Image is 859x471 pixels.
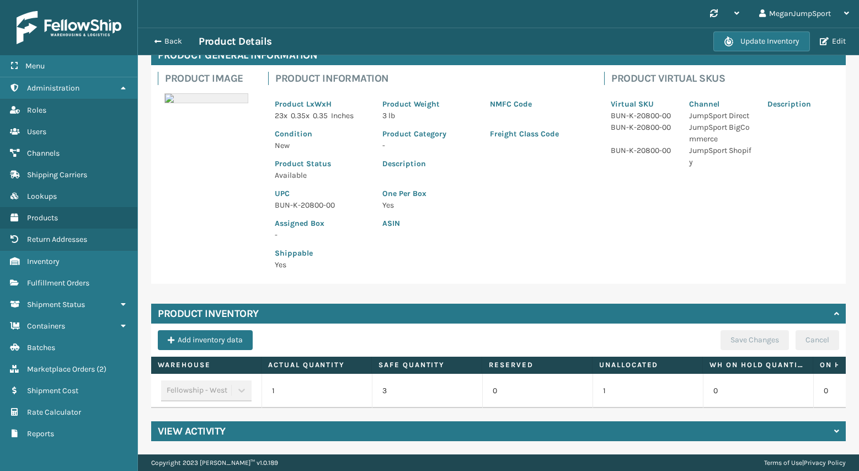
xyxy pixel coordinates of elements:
button: Cancel [796,330,839,350]
span: Marketplace Orders [27,364,95,374]
p: Condition [275,128,369,140]
span: Products [27,213,58,223]
h4: View Activity [158,425,226,438]
div: | [764,454,846,471]
p: Shippable [275,247,369,259]
td: 1 [593,374,703,408]
span: 0.35 [313,111,328,120]
span: Batches [27,343,55,352]
button: Update Inventory [713,31,810,51]
span: Inventory [27,257,60,266]
h4: Product Image [165,72,255,85]
p: Freight Class Code [490,128,584,140]
span: Administration [27,83,79,93]
label: Unallocated [599,360,696,370]
label: Reserved [489,360,585,370]
label: WH On hold quantity [709,360,806,370]
p: Product LxWxH [275,98,369,110]
td: 3 [372,374,482,408]
p: BUN-K-20800-00 [611,121,676,133]
p: Channel [689,98,754,110]
p: Virtual SKU [611,98,676,110]
a: Terms of Use [764,459,802,467]
h4: Product Information [275,72,591,85]
img: 51104088640_40f294f443_o-scaled-700x700.jpg [164,93,248,103]
p: - [382,140,477,151]
span: Rate Calculator [27,408,81,417]
p: JumpSport BigCommerce [689,121,754,145]
p: Assigned Box [275,218,369,229]
p: 0 [493,385,583,396]
span: ( 2 ) [97,364,106,374]
p: BUN-K-20800-00 [611,145,676,156]
button: Edit [817,36,849,46]
p: JumpSport Shopify [689,145,754,168]
p: Description [767,98,833,110]
p: ASIN [382,218,584,229]
span: Users [27,127,46,136]
span: Menu [25,61,45,71]
p: BUN-K-20800-00 [611,110,676,121]
a: Privacy Policy [804,459,846,467]
p: Product Category [382,128,477,140]
span: Reports [27,429,54,438]
span: Fulfillment Orders [27,278,89,288]
h4: Product General Information [151,45,846,65]
span: Channels [27,149,60,158]
p: One Per Box [382,188,584,199]
p: Product Status [275,158,369,170]
h3: Product Details [199,35,272,48]
span: Return Addresses [27,235,87,244]
p: Yes [275,259,369,271]
p: - [275,229,369,241]
h4: Product Virtual SKUs [611,72,839,85]
td: 0 [703,374,813,408]
span: Roles [27,105,46,115]
label: Actual Quantity [268,360,365,370]
span: 3 lb [382,111,395,120]
p: Available [275,170,369,181]
h4: Product Inventory [158,307,259,320]
button: Save Changes [721,330,789,350]
p: NMFC Code [490,98,584,110]
img: logo [17,11,121,44]
span: Containers [27,321,65,331]
button: Add inventory data [158,330,253,350]
span: Shipment Status [27,300,85,309]
td: 1 [262,374,372,408]
p: Copyright 2023 [PERSON_NAME]™ v 1.0.189 [151,454,278,471]
span: Inches [331,111,354,120]
span: Lookups [27,192,57,201]
p: UPC [275,188,369,199]
p: Description [382,158,584,170]
label: Warehouse [158,360,254,370]
span: Shipment Cost [27,386,78,395]
button: Back [148,36,199,46]
span: Shipping Carriers [27,170,87,179]
span: 0.35 x [291,111,310,120]
p: Yes [382,199,584,211]
label: Safe Quantity [378,360,475,370]
p: BUN-K-20800-00 [275,199,369,211]
p: JumpSport Direct [689,110,754,121]
p: New [275,140,369,151]
p: Product Weight [382,98,477,110]
span: 23 x [275,111,287,120]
